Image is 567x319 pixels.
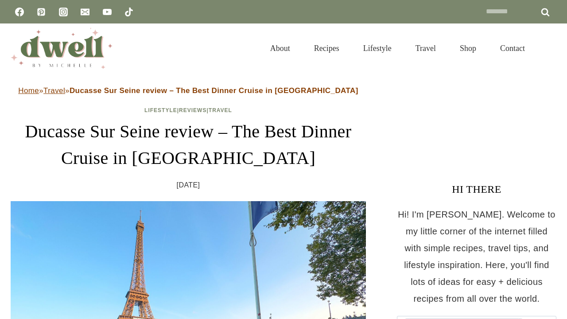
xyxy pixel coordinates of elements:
[11,28,113,69] img: DWELL by michelle
[11,118,366,171] h1: Ducasse Sur Seine review – The Best Dinner Cruise in [GEOGRAPHIC_DATA]
[18,86,39,95] a: Home
[54,3,72,21] a: Instagram
[397,181,556,197] h3: HI THERE
[76,3,94,21] a: Email
[144,107,177,113] a: Lifestyle
[404,33,448,64] a: Travel
[11,3,28,21] a: Facebook
[120,3,138,21] a: TikTok
[144,107,232,113] span: | |
[541,41,556,56] button: View Search Form
[448,33,488,64] a: Shop
[351,33,404,64] a: Lifestyle
[18,86,358,95] span: » »
[397,206,556,307] p: Hi! I'm [PERSON_NAME]. Welcome to my little corner of the internet filled with simple recipes, tr...
[70,86,358,95] strong: Ducasse Sur Seine review – The Best Dinner Cruise in [GEOGRAPHIC_DATA]
[209,107,232,113] a: Travel
[177,179,200,192] time: [DATE]
[488,33,537,64] a: Contact
[32,3,50,21] a: Pinterest
[98,3,116,21] a: YouTube
[302,33,351,64] a: Recipes
[179,107,206,113] a: Reviews
[258,33,537,64] nav: Primary Navigation
[258,33,302,64] a: About
[43,86,65,95] a: Travel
